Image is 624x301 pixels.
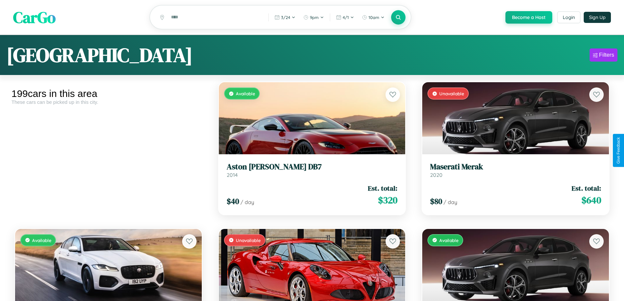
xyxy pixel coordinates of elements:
a: Maserati Merak2020 [430,162,601,178]
div: 199 cars in this area [11,88,205,99]
span: $ 640 [581,194,601,207]
button: Filters [590,48,617,62]
span: 2014 [227,172,238,178]
span: Available [236,91,255,96]
button: Become a Host [505,11,552,24]
span: $ 320 [378,194,397,207]
span: $ 80 [430,196,442,207]
span: 4 / 1 [343,15,349,20]
button: 10am [359,12,388,23]
span: Unavailable [439,91,464,96]
span: Available [439,237,459,243]
button: 9pm [300,12,327,23]
span: Est. total: [572,183,601,193]
div: Filters [599,52,614,58]
h3: Maserati Merak [430,162,601,172]
span: / day [240,199,254,205]
h1: [GEOGRAPHIC_DATA] [7,42,193,68]
span: CarGo [13,7,56,28]
button: Sign Up [584,12,611,23]
button: Login [557,11,580,23]
span: 10am [369,15,379,20]
h3: Aston [PERSON_NAME] DB7 [227,162,398,172]
button: 3/24 [271,12,299,23]
span: 9pm [310,15,319,20]
span: Unavailable [236,237,261,243]
span: $ 40 [227,196,239,207]
button: 4/1 [333,12,357,23]
span: 3 / 24 [281,15,290,20]
div: These cars can be picked up in this city. [11,99,205,105]
span: Available [32,237,51,243]
span: / day [444,199,457,205]
span: Est. total: [368,183,397,193]
span: 2020 [430,172,443,178]
div: Give Feedback [616,137,621,164]
a: Aston [PERSON_NAME] DB72014 [227,162,398,178]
